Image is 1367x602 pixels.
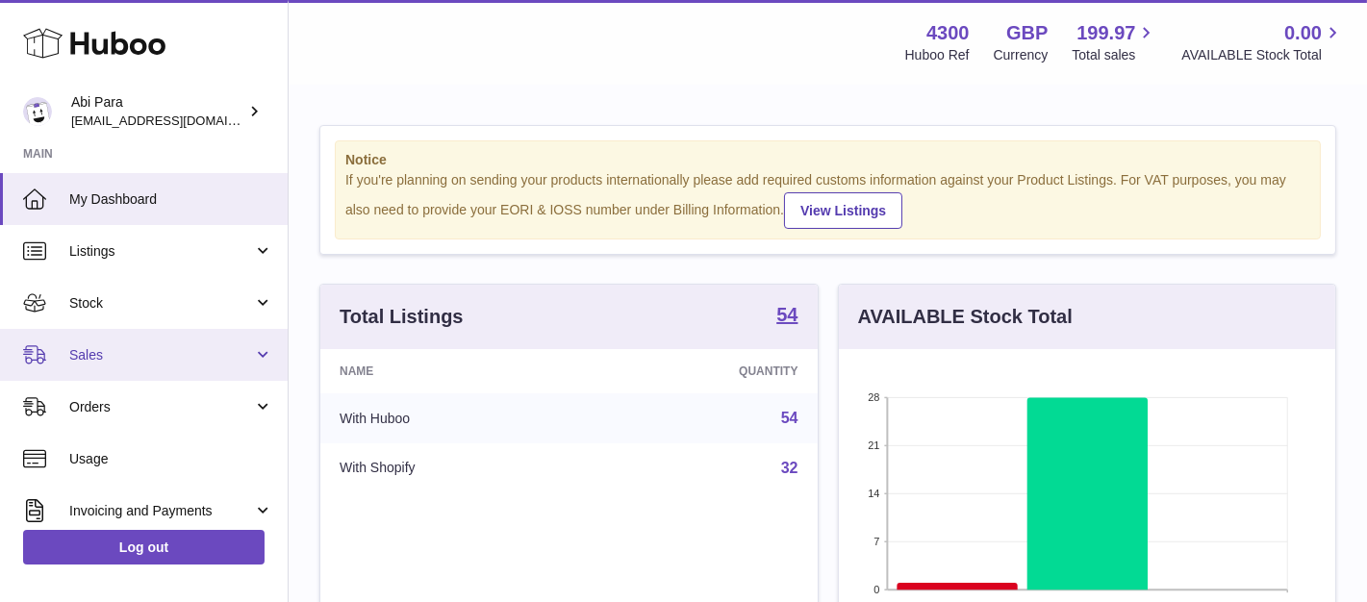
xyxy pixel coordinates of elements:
a: 54 [776,305,797,328]
span: 199.97 [1076,20,1135,46]
h3: AVAILABLE Stock Total [858,304,1073,330]
span: 0.00 [1284,20,1322,46]
text: 21 [868,439,879,451]
a: 32 [781,460,798,476]
span: AVAILABLE Stock Total [1181,46,1344,64]
div: If you're planning on sending your products internationally please add required customs informati... [345,171,1310,229]
text: 0 [873,584,879,595]
strong: Notice [345,151,1310,169]
td: With Shopify [320,443,589,493]
th: Name [320,349,589,393]
span: Orders [69,398,253,416]
span: Usage [69,450,273,468]
a: 0.00 AVAILABLE Stock Total [1181,20,1344,64]
a: 199.97 Total sales [1072,20,1157,64]
h3: Total Listings [340,304,464,330]
span: Total sales [1072,46,1157,64]
span: Sales [69,346,253,364]
div: Abi Para [71,93,244,130]
strong: 4300 [926,20,970,46]
span: Listings [69,242,253,261]
a: 54 [781,410,798,426]
span: My Dashboard [69,190,273,209]
text: 7 [873,536,879,547]
text: 28 [868,391,879,403]
strong: 54 [776,305,797,324]
img: Abi@mifo.co.uk [23,97,52,126]
strong: GBP [1006,20,1048,46]
span: Stock [69,294,253,313]
span: [EMAIL_ADDRESS][DOMAIN_NAME] [71,113,283,128]
div: Huboo Ref [905,46,970,64]
a: View Listings [784,192,902,229]
td: With Huboo [320,393,589,443]
span: Invoicing and Payments [69,502,253,520]
div: Currency [994,46,1049,64]
a: Log out [23,530,265,564]
text: 14 [868,488,879,499]
th: Quantity [589,349,818,393]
